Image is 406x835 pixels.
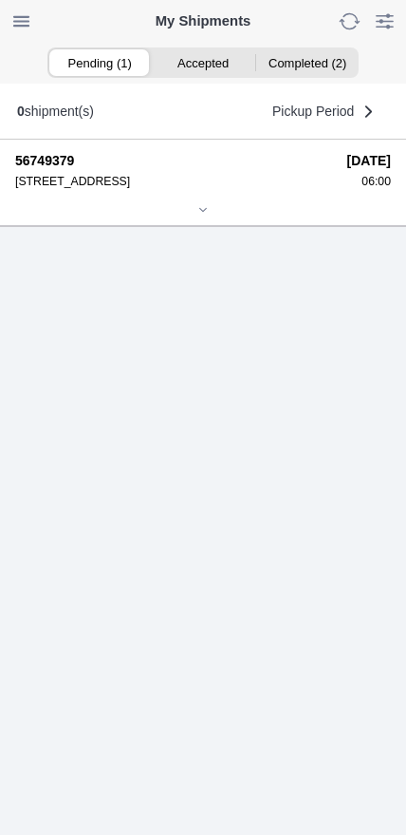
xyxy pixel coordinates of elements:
ion-segment-button: Accepted [151,49,254,76]
div: 06:00 [347,175,391,188]
span: Pickup Period [272,104,354,118]
div: [STREET_ADDRESS] [15,175,334,188]
strong: [DATE] [347,153,391,168]
b: 0 [17,104,25,119]
div: shipment(s) [17,104,94,119]
ion-segment-button: Pending (1) [47,49,151,76]
strong: 56749379 [15,153,334,168]
ion-segment-button: Completed (2) [255,49,359,76]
